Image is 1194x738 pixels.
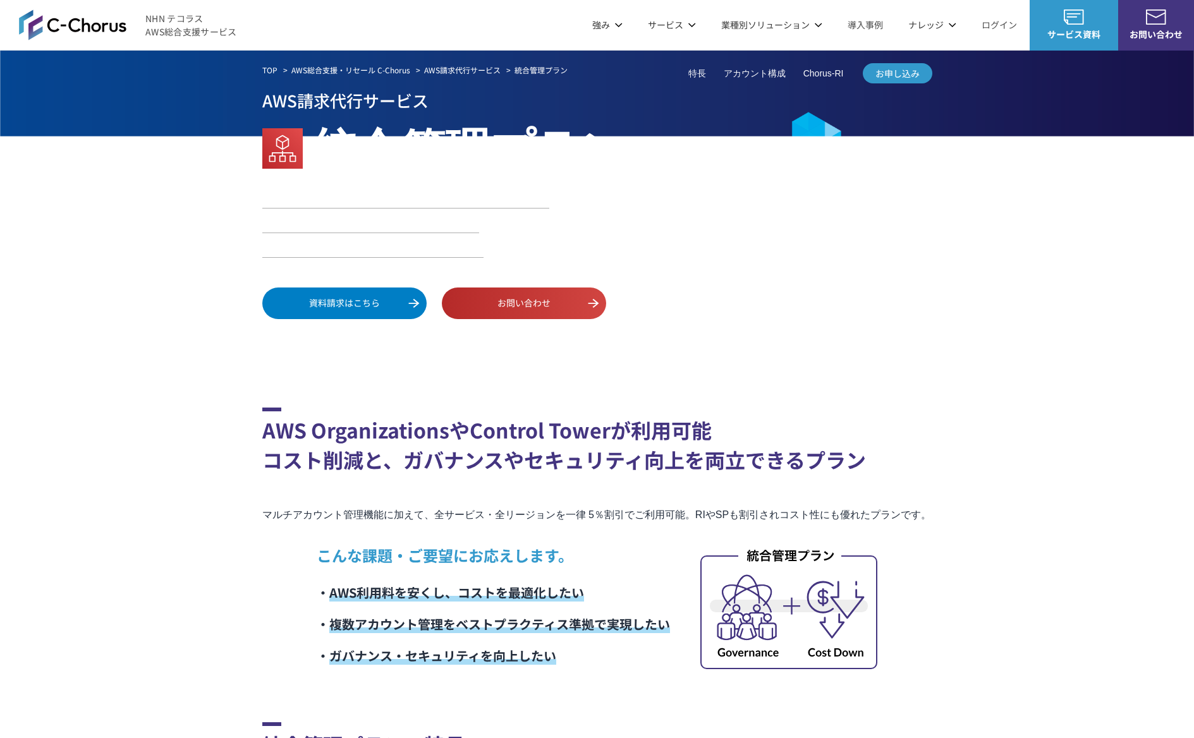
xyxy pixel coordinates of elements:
[262,186,550,208] li: キャンペーン中！AWS利用料金 最大 % 割引
[1064,9,1084,25] img: AWS総合支援サービス C-Chorus サービス資料
[291,64,410,76] a: AWS総合支援・リセール C-Chorus
[515,64,568,75] em: 統合管理プラン
[329,615,670,633] span: 複数アカウント管理をベストプラクティス準拠で実現したい
[329,583,584,602] span: AWS利用料を安くし、コストを最適化したい
[317,577,670,608] li: ・
[688,67,706,80] a: 特長
[1146,9,1166,25] img: お問い合わせ
[262,240,484,257] li: 24時間365日 AWS技術サポート無料
[863,63,932,83] a: お申し込み
[424,64,501,76] a: AWS請求代行サービス
[848,18,883,32] a: 導入事例
[700,547,877,669] img: 統合管理プラン_内容イメージ
[317,544,670,567] p: こんな課題・ご要望にお応えします。
[145,12,237,39] span: NHN テコラス AWS総合支援サービス
[721,18,822,32] p: 業種別ソリューション
[863,67,932,80] span: お申し込み
[262,87,932,114] p: AWS請求代行サービス
[982,18,1017,32] a: ログイン
[317,640,670,672] li: ・
[262,506,932,524] p: マルチアカウント管理機能に加えて、全サービス・全リージョンを一律 5％割引でご利用可能。RIやSPも割引されコスト性にも優れたプランです。
[648,18,696,32] p: サービス
[19,9,237,40] a: AWS総合支援サービス C-ChorusNHN テコラスAWS総合支援サービス
[724,67,786,80] a: アカウント構成
[803,67,844,80] a: Chorus-RI
[329,646,556,665] span: ガバナンス・セキュリティを向上したい
[442,287,606,319] a: お問い合わせ
[1030,28,1118,41] span: サービス資料
[1118,28,1194,41] span: お問い合わせ
[478,184,504,207] span: 15
[262,64,277,76] a: TOP
[592,18,623,32] p: 強み
[908,18,956,32] p: ナレッジ
[262,287,427,319] a: 資料請求はこちら
[262,128,303,169] img: AWS Organizations
[262,215,479,233] li: AWS Organizations をご利用可能
[313,114,626,178] em: 統合管理プラン
[317,608,670,640] li: ・
[262,408,932,475] h2: AWS OrganizationsやControl Towerが利用可能 コスト削減と、ガバナンスやセキュリティ向上を両立できるプラン
[19,9,126,40] img: AWS総合支援サービス C-Chorus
